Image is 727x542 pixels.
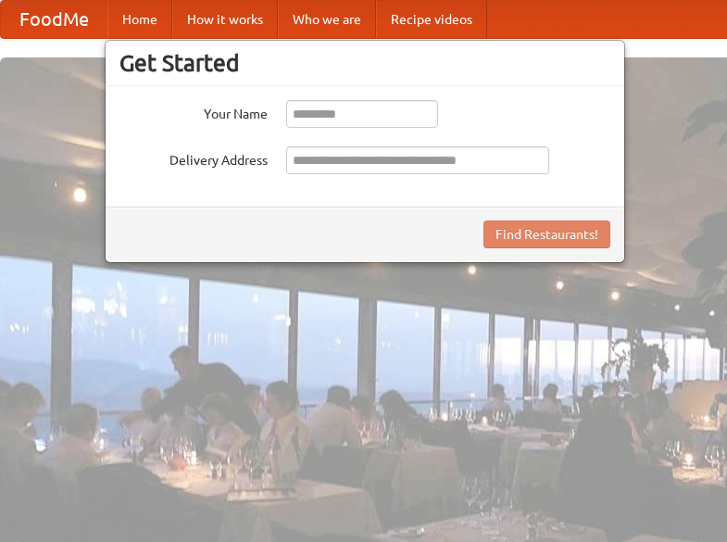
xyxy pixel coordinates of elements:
[483,221,610,248] button: Find Restaurants!
[1,1,107,38] a: FoodMe
[107,1,172,38] a: Home
[172,1,278,38] a: How it works
[278,1,376,38] a: Who we are
[376,1,487,38] a: Recipe videos
[119,146,268,170] label: Delivery Address
[119,100,268,123] label: Your Name
[119,49,610,77] h3: Get Started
